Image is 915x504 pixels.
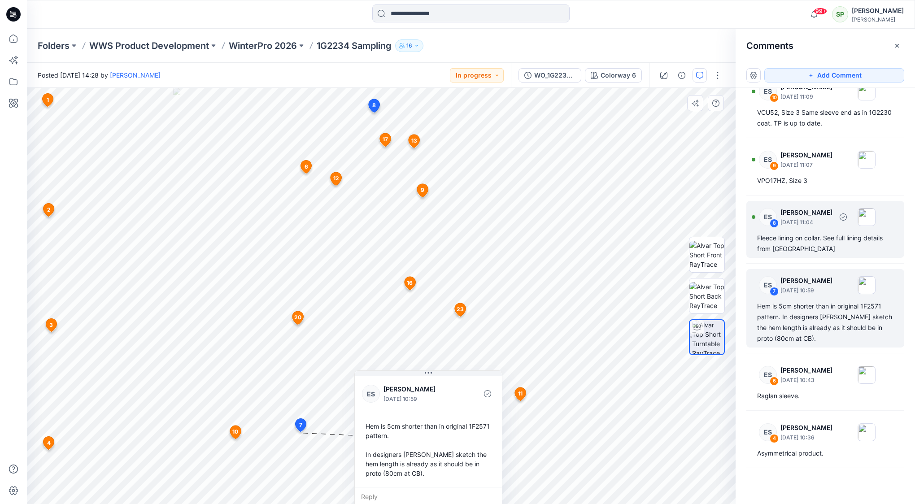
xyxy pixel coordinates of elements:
[780,433,832,442] p: [DATE] 10:36
[780,92,832,101] p: [DATE] 11:09
[780,365,832,376] p: [PERSON_NAME]
[49,321,53,329] span: 3
[770,434,779,443] div: 4
[294,313,301,322] span: 20
[746,40,793,51] h2: Comments
[333,174,339,182] span: 12
[757,301,893,344] div: Hem is 5cm shorter than in original 1F2571 pattern. In designers [PERSON_NAME] sketch the hem len...
[759,83,777,100] div: ES
[395,39,423,52] button: 16
[232,428,238,436] span: 10
[305,163,308,171] span: 6
[383,135,388,143] span: 17
[601,70,636,80] div: Colorway 6
[47,96,49,104] span: 1
[759,208,777,226] div: ES
[89,39,209,52] a: WWS Product Development
[317,39,392,52] p: 1G2234 Sampling
[110,71,161,79] a: [PERSON_NAME]
[770,93,779,102] div: 10
[372,101,376,109] span: 8
[692,320,724,354] img: Alvar Top Short Turntable RayTrace
[757,391,893,401] div: Raglan sleeve.
[757,107,893,129] div: VCU52, Size 3 Same sleeve end as in 1G2230 coat. TP is up to date.
[518,390,523,398] span: 11
[832,6,848,22] div: SP
[38,70,161,80] span: Posted [DATE] 14:28 by
[780,275,832,286] p: [PERSON_NAME]
[383,384,457,395] p: [PERSON_NAME]
[689,282,724,310] img: Alvar Top Short Back RayTrace
[229,39,297,52] a: WinterPro 2026
[759,366,777,384] div: ES
[780,207,832,218] p: [PERSON_NAME]
[757,175,893,186] div: VPO17HZ, Size 3
[780,422,832,433] p: [PERSON_NAME]
[406,41,412,51] p: 16
[770,161,779,170] div: 9
[518,68,581,83] button: WO_1G2234-3D-1
[780,286,832,295] p: [DATE] 10:59
[852,16,904,23] div: [PERSON_NAME]
[362,385,380,403] div: ES
[764,68,904,83] button: Add Comment
[759,423,777,441] div: ES
[411,137,417,145] span: 13
[38,39,70,52] a: Folders
[421,186,424,194] span: 9
[585,68,642,83] button: Colorway 6
[757,448,893,459] div: Asymmetrical product.
[759,151,777,169] div: ES
[780,150,832,161] p: [PERSON_NAME]
[457,305,464,313] span: 23
[780,161,832,169] p: [DATE] 11:07
[299,421,302,429] span: 7
[362,418,495,482] div: Hem is 5cm shorter than in original 1F2571 pattern. In designers [PERSON_NAME] sketch the hem len...
[780,218,832,227] p: [DATE] 11:04
[759,276,777,294] div: ES
[780,376,832,385] p: [DATE] 10:43
[757,233,893,254] div: Fleece lining on collar. See full lining details from [GEOGRAPHIC_DATA]
[770,219,779,228] div: 8
[47,206,51,214] span: 2
[534,70,575,80] div: WO_1G2234-3D-1
[383,395,457,404] p: [DATE] 10:59
[675,68,689,83] button: Details
[770,287,779,296] div: 7
[47,439,51,447] span: 4
[770,377,779,386] div: 6
[814,8,827,15] span: 99+
[852,5,904,16] div: [PERSON_NAME]
[689,241,724,269] img: Alvar Top Short Front RayTrace
[407,279,413,287] span: 16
